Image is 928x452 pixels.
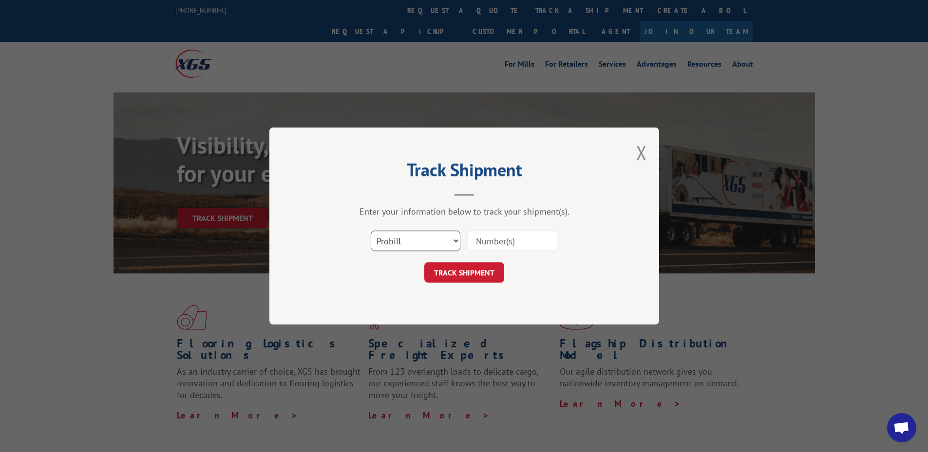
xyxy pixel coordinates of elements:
[318,206,610,217] div: Enter your information below to track your shipment(s).
[318,163,610,181] h2: Track Shipment
[887,413,916,442] div: Open chat
[636,140,647,165] button: Close modal
[424,262,504,283] button: TRACK SHIPMENT
[468,231,557,251] input: Number(s)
